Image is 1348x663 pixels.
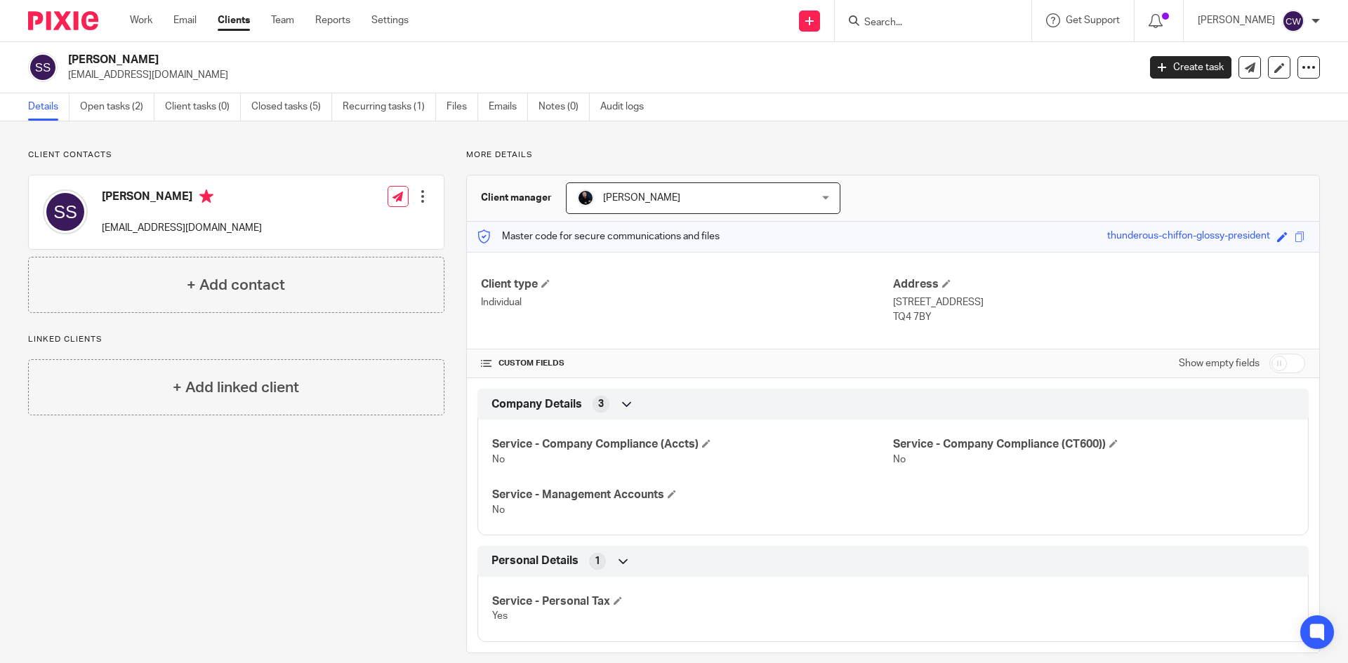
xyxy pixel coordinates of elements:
[28,334,444,345] p: Linked clients
[271,13,294,27] a: Team
[598,397,604,411] span: 3
[577,189,594,206] img: Headshots%20accounting4everything_Poppy%20Jakes%20Photography-2203.jpg
[447,93,478,121] a: Files
[173,13,197,27] a: Email
[481,277,893,292] h4: Client type
[371,13,409,27] a: Settings
[492,437,893,452] h4: Service - Company Compliance (Accts)
[481,358,893,369] h4: CUSTOM FIELDS
[893,437,1294,452] h4: Service - Company Compliance (CT600))
[1198,13,1275,27] p: [PERSON_NAME]
[315,13,350,27] a: Reports
[173,377,299,399] h4: + Add linked client
[863,17,989,29] input: Search
[43,189,88,234] img: svg%3E
[893,455,906,464] span: No
[491,554,579,568] span: Personal Details
[595,554,600,568] span: 1
[491,397,582,412] span: Company Details
[218,13,250,27] a: Clients
[1107,229,1270,245] div: thunderous-chiffon-glossy-president
[187,274,285,296] h4: + Add contact
[343,93,436,121] a: Recurring tasks (1)
[492,594,893,609] h4: Service - Personal Tax
[492,455,505,464] span: No
[102,189,262,207] h4: [PERSON_NAME]
[492,505,505,515] span: No
[199,189,213,203] i: Primary
[481,295,893,309] p: Individual
[1150,56,1231,79] a: Create task
[28,149,444,161] p: Client contacts
[251,93,332,121] a: Closed tasks (5)
[466,149,1320,161] p: More details
[603,193,680,203] span: [PERSON_NAME]
[80,93,154,121] a: Open tasks (2)
[102,221,262,235] p: [EMAIL_ADDRESS][DOMAIN_NAME]
[489,93,528,121] a: Emails
[477,229,720,243] p: Master code for secure communications and files
[165,93,241,121] a: Client tasks (0)
[1282,10,1304,32] img: svg%3E
[893,295,1305,309] p: [STREET_ADDRESS]
[893,277,1305,292] h4: Address
[28,53,58,82] img: svg%3E
[600,93,654,121] a: Audit logs
[538,93,590,121] a: Notes (0)
[893,310,1305,324] p: TQ4 7BY
[492,488,893,502] h4: Service - Management Accounts
[1179,356,1260,370] label: Show empty fields
[68,68,1129,82] p: [EMAIL_ADDRESS][DOMAIN_NAME]
[68,53,917,67] h2: [PERSON_NAME]
[492,611,508,621] span: Yes
[481,191,552,205] h3: Client manager
[130,13,152,27] a: Work
[28,11,98,30] img: Pixie
[1066,15,1120,25] span: Get Support
[28,93,70,121] a: Details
